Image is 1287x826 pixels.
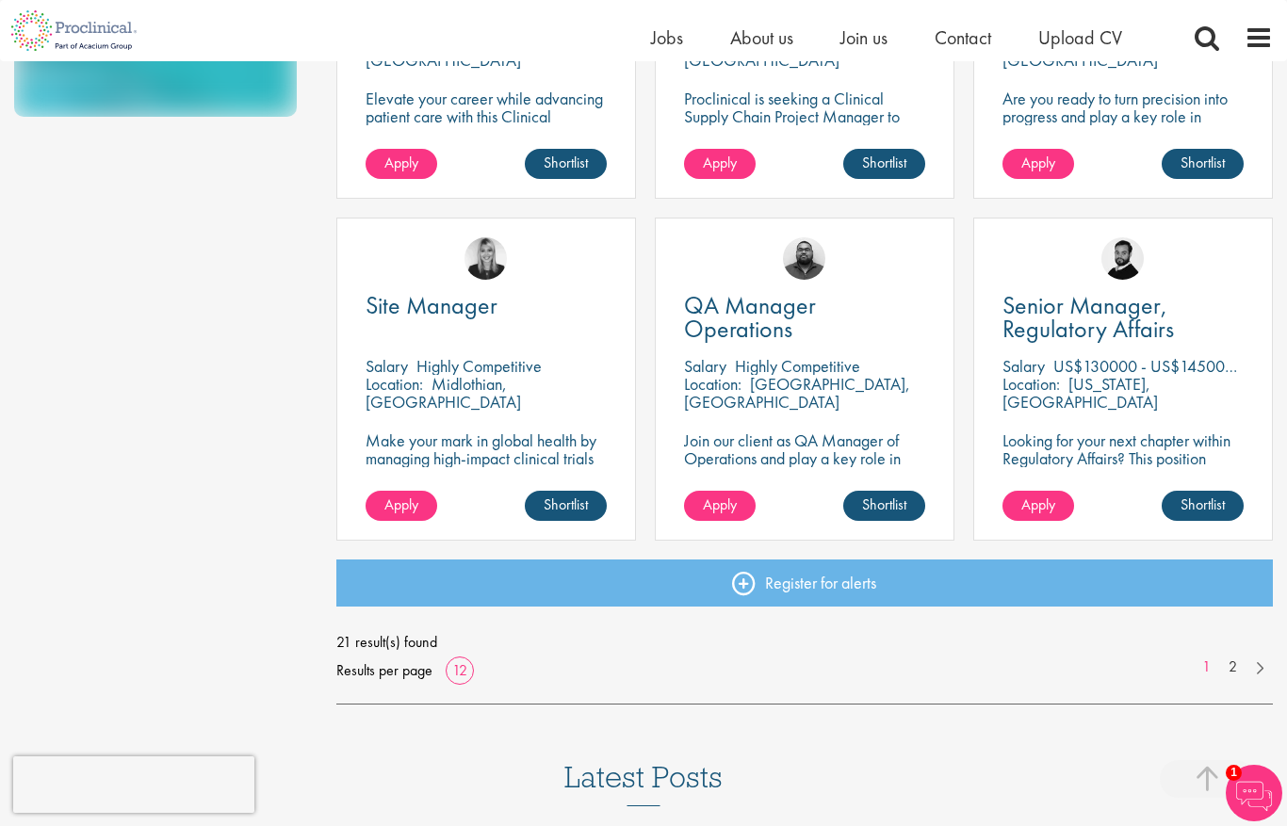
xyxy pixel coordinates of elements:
p: Are you ready to turn precision into progress and play a key role in shaping the future of pharma... [1002,89,1244,161]
span: Location: [1002,373,1060,395]
span: QA Manager Operations [684,289,816,345]
a: Shortlist [525,491,607,521]
iframe: reCAPTCHA [13,756,254,813]
a: Contact [935,25,991,50]
h3: Latest Posts [564,761,723,806]
a: 2 [1219,656,1246,678]
a: Apply [684,491,756,521]
a: Shortlist [843,491,925,521]
span: Apply [703,494,737,514]
a: Register for alerts [336,559,1274,607]
p: Midlothian, [GEOGRAPHIC_DATA] [366,373,521,413]
p: Join our client as QA Manager of Operations and play a key role in maintaining top-tier quality s... [684,431,925,503]
a: QA Manager Operations [684,294,925,341]
p: Make your mark in global health by managing high-impact clinical trials with a leading CRO. [366,431,607,485]
a: Jobs [651,25,683,50]
span: 1 [1226,765,1242,781]
img: Ashley Bennett [783,237,825,280]
a: Apply [1002,491,1074,521]
img: Nick Walker [1101,237,1144,280]
a: 1 [1193,656,1220,678]
span: Results per page [336,656,432,685]
span: Site Manager [366,289,497,321]
p: [US_STATE], [GEOGRAPHIC_DATA] [1002,373,1158,413]
p: [GEOGRAPHIC_DATA], [GEOGRAPHIC_DATA] [684,373,910,413]
p: Proclinical is seeking a Clinical Supply Chain Project Manager to join a dynamic team dedicated t... [684,89,925,179]
a: Shortlist [1162,149,1244,179]
a: Upload CV [1038,25,1122,50]
p: Looking for your next chapter within Regulatory Affairs? This position leading projects and worki... [1002,431,1244,521]
a: 12 [446,660,474,680]
a: Apply [366,491,437,521]
span: Salary [684,355,726,377]
p: Highly Competitive [416,355,542,377]
a: Shortlist [843,149,925,179]
img: Chatbot [1226,765,1282,821]
span: Apply [1021,153,1055,172]
p: Highly Competitive [735,355,860,377]
span: Apply [384,494,418,514]
span: Apply [703,153,737,172]
a: Shortlist [1162,491,1244,521]
img: Janelle Jones [464,237,507,280]
a: Apply [1002,149,1074,179]
a: Apply [684,149,756,179]
a: Join us [840,25,888,50]
a: Site Manager [366,294,607,317]
span: Senior Manager, Regulatory Affairs [1002,289,1174,345]
a: Apply [366,149,437,179]
p: Elevate your career while advancing patient care with this Clinical Services Manager position wit... [366,89,607,179]
span: 21 result(s) found [336,628,1274,656]
span: Location: [684,373,741,395]
span: Apply [1021,494,1055,514]
span: Location: [366,373,423,395]
span: Salary [1002,355,1045,377]
a: About us [730,25,793,50]
a: Senior Manager, Regulatory Affairs [1002,294,1244,341]
a: Shortlist [525,149,607,179]
span: Apply [384,153,418,172]
span: Salary [366,355,408,377]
